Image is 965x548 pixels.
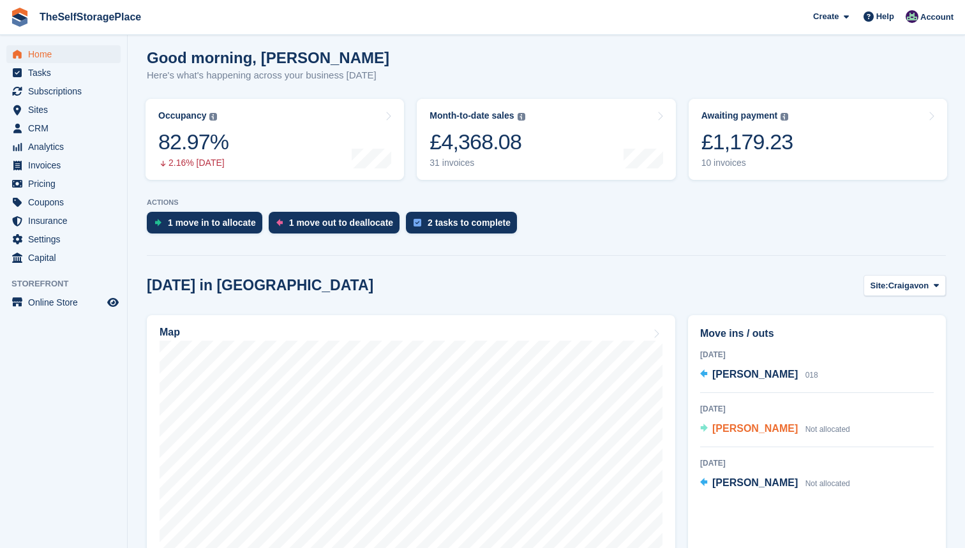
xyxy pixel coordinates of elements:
[876,10,894,23] span: Help
[154,219,161,226] img: move_ins_to_allocate_icon-fdf77a2bb77ea45bf5b3d319d69a93e2d87916cf1d5bf7949dd705db3b84f3ca.svg
[28,138,105,156] span: Analytics
[147,68,389,83] p: Here's what's happening across your business [DATE]
[105,295,121,310] a: Preview store
[689,99,947,180] a: Awaiting payment £1,179.23 10 invoices
[700,421,850,438] a: [PERSON_NAME] Not allocated
[6,212,121,230] a: menu
[289,218,393,228] div: 1 move out to deallocate
[700,457,934,469] div: [DATE]
[6,119,121,137] a: menu
[888,279,929,292] span: Craigavon
[805,479,850,488] span: Not allocated
[417,99,675,180] a: Month-to-date sales £4,368.08 31 invoices
[920,11,954,24] span: Account
[28,156,105,174] span: Invoices
[864,275,946,296] button: Site: Craigavon
[906,10,918,23] img: Sam
[6,45,121,63] a: menu
[28,230,105,248] span: Settings
[147,198,946,207] p: ACTIONS
[6,293,121,311] a: menu
[430,129,525,155] div: £4,368.08
[805,371,818,380] span: 018
[168,218,256,228] div: 1 move in to allocate
[712,423,798,434] span: [PERSON_NAME]
[158,110,206,121] div: Occupancy
[28,101,105,119] span: Sites
[28,175,105,193] span: Pricing
[805,425,850,434] span: Not allocated
[428,218,511,228] div: 2 tasks to complete
[6,64,121,82] a: menu
[700,475,850,492] a: [PERSON_NAME] Not allocated
[6,230,121,248] a: menu
[406,212,523,240] a: 2 tasks to complete
[147,277,373,294] h2: [DATE] in [GEOGRAPHIC_DATA]
[6,175,121,193] a: menu
[700,349,934,360] div: [DATE]
[6,249,121,267] a: menu
[147,212,269,240] a: 1 move in to allocate
[6,193,121,211] a: menu
[813,10,839,23] span: Create
[781,113,788,121] img: icon-info-grey-7440780725fd019a000dd9b08b2336e03edf1995a4989e88bcd33f0948082b44.svg
[28,119,105,137] span: CRM
[147,49,389,66] h1: Good morning, [PERSON_NAME]
[6,82,121,100] a: menu
[712,369,798,380] span: [PERSON_NAME]
[700,367,818,383] a: [PERSON_NAME] 018
[6,156,121,174] a: menu
[276,219,283,226] img: move_outs_to_deallocate_icon-f764333ba52eb49d3ac5e1228854f67142a1ed5810a6f6cc68b1a99e826820c5.svg
[712,477,798,488] span: [PERSON_NAME]
[871,279,888,292] span: Site:
[430,110,514,121] div: Month-to-date sales
[10,8,29,27] img: stora-icon-8386f47178a22dfd0bd8f6a31ec36ba5ce8667c1dd55bd0f319d3a0aa187defe.svg
[701,129,793,155] div: £1,179.23
[158,129,228,155] div: 82.97%
[28,249,105,267] span: Capital
[700,403,934,415] div: [DATE]
[6,138,121,156] a: menu
[209,113,217,121] img: icon-info-grey-7440780725fd019a000dd9b08b2336e03edf1995a4989e88bcd33f0948082b44.svg
[28,193,105,211] span: Coupons
[430,158,525,168] div: 31 invoices
[28,212,105,230] span: Insurance
[28,293,105,311] span: Online Store
[700,326,934,341] h2: Move ins / outs
[6,101,121,119] a: menu
[11,278,127,290] span: Storefront
[158,158,228,168] div: 2.16% [DATE]
[28,82,105,100] span: Subscriptions
[28,45,105,63] span: Home
[269,212,406,240] a: 1 move out to deallocate
[160,327,180,338] h2: Map
[146,99,404,180] a: Occupancy 82.97% 2.16% [DATE]
[414,219,421,226] img: task-75834270c22a3079a89374b754ae025e5fb1db73e45f91037f5363f120a921f8.svg
[518,113,525,121] img: icon-info-grey-7440780725fd019a000dd9b08b2336e03edf1995a4989e88bcd33f0948082b44.svg
[28,64,105,82] span: Tasks
[701,110,778,121] div: Awaiting payment
[701,158,793,168] div: 10 invoices
[34,6,146,27] a: TheSelfStoragePlace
